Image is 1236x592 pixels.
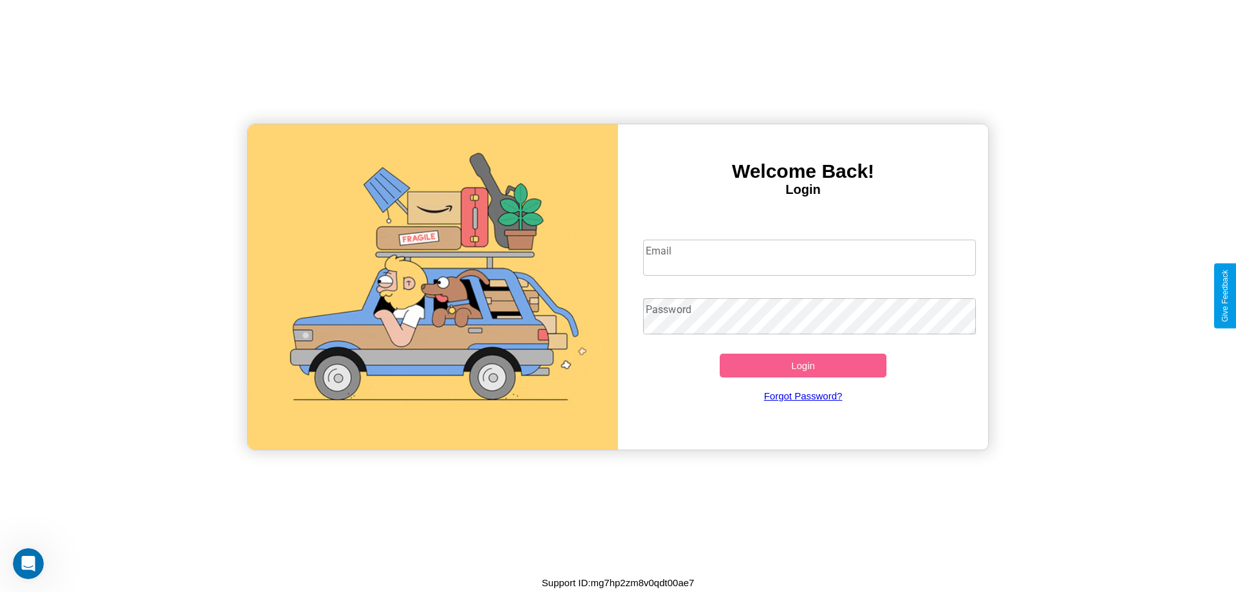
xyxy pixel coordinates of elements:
p: Support ID: mg7hp2zm8v0qdt00ae7 [542,574,695,591]
button: Login [720,354,886,377]
img: gif [248,124,618,450]
h4: Login [618,182,988,197]
h3: Welcome Back! [618,160,988,182]
iframe: Intercom live chat [13,548,44,579]
div: Give Feedback [1221,270,1230,322]
a: Forgot Password? [637,377,970,414]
